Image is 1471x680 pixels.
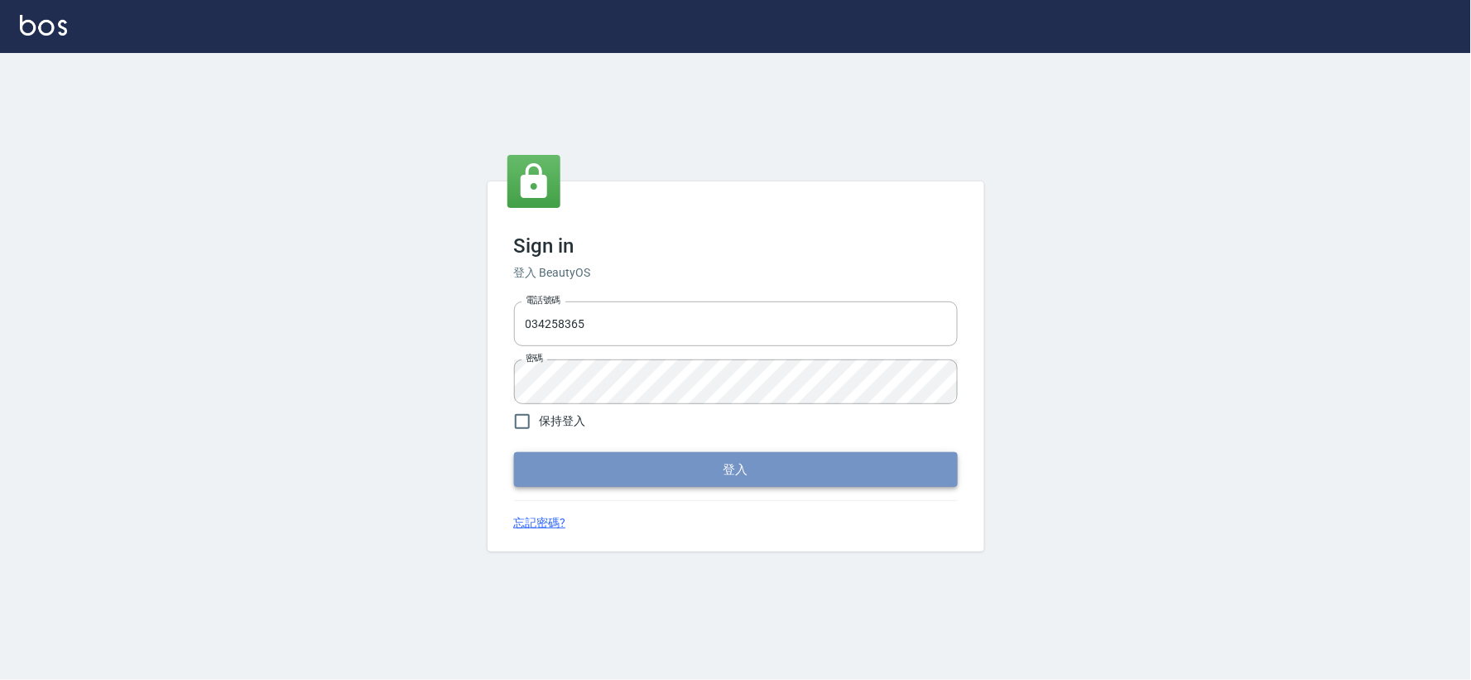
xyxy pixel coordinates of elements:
label: 密碼 [526,352,543,364]
img: Logo [20,15,67,36]
a: 忘記密碼? [514,514,566,532]
h3: Sign in [514,234,958,258]
button: 登入 [514,452,958,487]
label: 電話號碼 [526,294,560,306]
span: 保持登入 [540,412,586,430]
h6: 登入 BeautyOS [514,264,958,282]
